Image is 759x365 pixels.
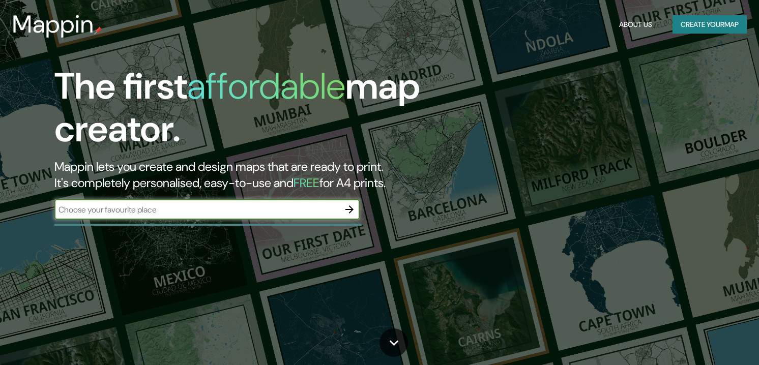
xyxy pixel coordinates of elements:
[294,175,319,191] h5: FREE
[54,204,339,216] input: Choose your favourite place
[668,325,748,354] iframe: Help widget launcher
[673,15,747,34] button: Create yourmap
[94,26,102,35] img: mappin-pin
[54,65,434,159] h1: The first map creator.
[12,10,94,39] h3: Mappin
[187,63,345,110] h1: affordable
[615,15,656,34] button: About Us
[54,159,434,191] h2: Mappin lets you create and design maps that are ready to print. It's completely personalised, eas...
